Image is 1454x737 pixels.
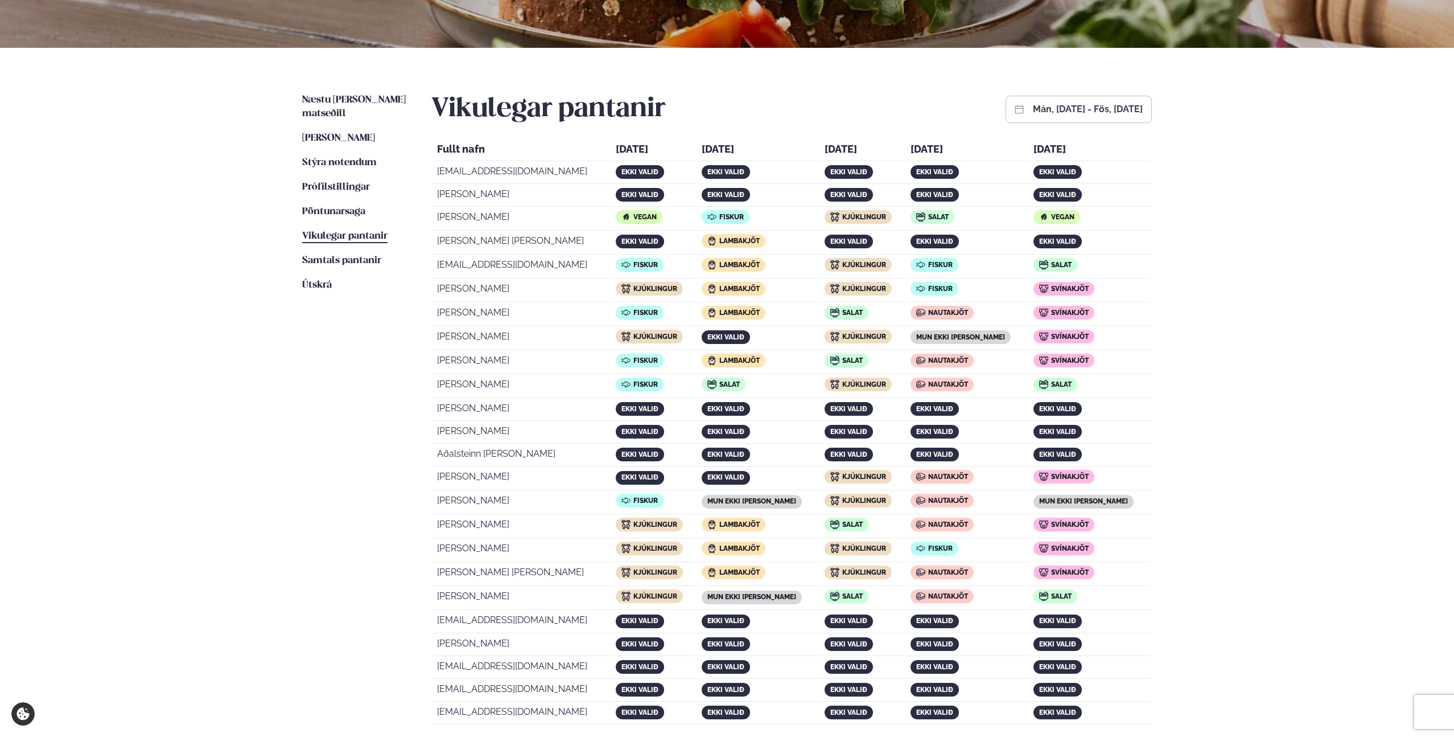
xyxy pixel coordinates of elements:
[1039,686,1076,694] span: ekki valið
[621,191,658,199] span: ekki valið
[621,428,658,436] span: ekki valið
[633,213,657,221] span: Vegan
[433,539,610,562] td: [PERSON_NAME]
[830,640,867,648] span: ekki valið
[1051,285,1089,293] span: Svínakjöt
[707,686,744,694] span: ekki valið
[1039,308,1048,317] img: icon img
[707,333,744,341] span: ekki valið
[928,213,949,221] span: Salat
[842,357,863,365] span: Salat
[830,380,839,389] img: icon img
[433,680,610,702] td: [EMAIL_ADDRESS][DOMAIN_NAME]
[302,95,406,118] span: Næstu [PERSON_NAME] matseðill
[916,333,1005,341] span: mun ekki [PERSON_NAME]
[621,260,631,269] img: icon img
[830,168,867,176] span: ekki valið
[719,380,740,388] span: Salat
[621,451,658,458] span: ekki valið
[633,357,658,365] span: Fiskur
[1039,544,1048,553] img: icon img
[830,617,867,625] span: ekki valið
[1051,592,1072,600] span: Salat
[830,284,839,293] img: icon img
[633,380,658,388] span: Fiskur
[842,261,886,269] span: Kjúklingur
[1051,544,1089,552] span: Svínakjöt
[621,640,658,648] span: ekki valið
[433,445,610,466] td: Aðalsteinn [PERSON_NAME]
[916,592,925,601] img: icon img
[830,238,867,245] span: ekki valið
[1039,332,1048,341] img: icon img
[707,380,716,389] img: icon img
[707,473,744,481] span: ekki valið
[707,497,796,505] span: mun ekki [PERSON_NAME]
[842,473,886,481] span: Kjúklingur
[916,405,953,413] span: ekki valið
[433,399,610,421] td: [PERSON_NAME]
[830,332,839,341] img: icon img
[707,428,744,436] span: ekki valið
[433,304,610,326] td: [PERSON_NAME]
[621,617,658,625] span: ekki valið
[830,663,867,671] span: ekki valið
[916,191,953,199] span: ekki valið
[830,451,867,458] span: ekki valið
[830,592,839,601] img: icon img
[433,634,610,656] td: [PERSON_NAME]
[830,428,867,436] span: ekki valið
[719,285,760,293] span: Lambakjöt
[1039,568,1048,577] img: icon img
[433,657,610,679] td: [EMAIL_ADDRESS][DOMAIN_NAME]
[928,497,968,505] span: Nautakjöt
[1039,617,1076,625] span: ekki valið
[707,593,796,601] span: mun ekki [PERSON_NAME]
[719,213,744,221] span: Fiskur
[928,473,968,481] span: Nautakjöt
[719,544,760,552] span: Lambakjöt
[302,230,388,243] a: Vikulegar pantanir
[928,380,968,388] span: Nautakjöt
[1029,140,1151,161] th: [DATE]
[433,611,610,633] td: [EMAIL_ADDRESS][DOMAIN_NAME]
[1051,521,1089,529] span: Svínakjöt
[707,544,716,553] img: icon img
[916,663,953,671] span: ekki valið
[719,568,760,576] span: Lambakjöt
[1039,356,1048,365] img: icon img
[707,260,716,269] img: icon img
[633,285,677,293] span: Kjúklingur
[719,357,760,365] span: Lambakjöt
[302,158,377,167] span: Stýra notendum
[697,140,819,161] th: [DATE]
[707,284,716,293] img: icon img
[433,587,610,610] td: [PERSON_NAME]
[707,236,716,245] img: icon img
[433,703,610,724] td: [EMAIL_ADDRESS][DOMAIN_NAME]
[621,284,631,293] img: icon img
[433,563,610,586] td: [PERSON_NAME] [PERSON_NAME]
[842,213,886,221] span: Kjúklingur
[621,380,631,389] img: icon img
[842,568,886,576] span: Kjúklingur
[928,592,968,600] span: Nautakjöt
[621,405,658,413] span: ekki valið
[916,640,953,648] span: ekki valið
[302,280,332,290] span: Útskrá
[1039,405,1076,413] span: ekki valið
[1039,191,1076,199] span: ekki valið
[433,162,610,184] td: [EMAIL_ADDRESS][DOMAIN_NAME]
[916,617,953,625] span: ekki valið
[1039,709,1076,716] span: ekki valið
[433,468,610,490] td: [PERSON_NAME]
[842,521,863,529] span: Salat
[830,212,839,222] img: icon img
[302,132,375,145] a: [PERSON_NAME]
[1051,473,1089,481] span: Svínakjöt
[1033,105,1143,114] button: mán, [DATE] - fös, [DATE]
[431,93,666,125] h2: Vikulegar pantanir
[1039,238,1076,245] span: ekki valið
[842,285,886,293] span: Kjúklingur
[1051,380,1072,388] span: Salat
